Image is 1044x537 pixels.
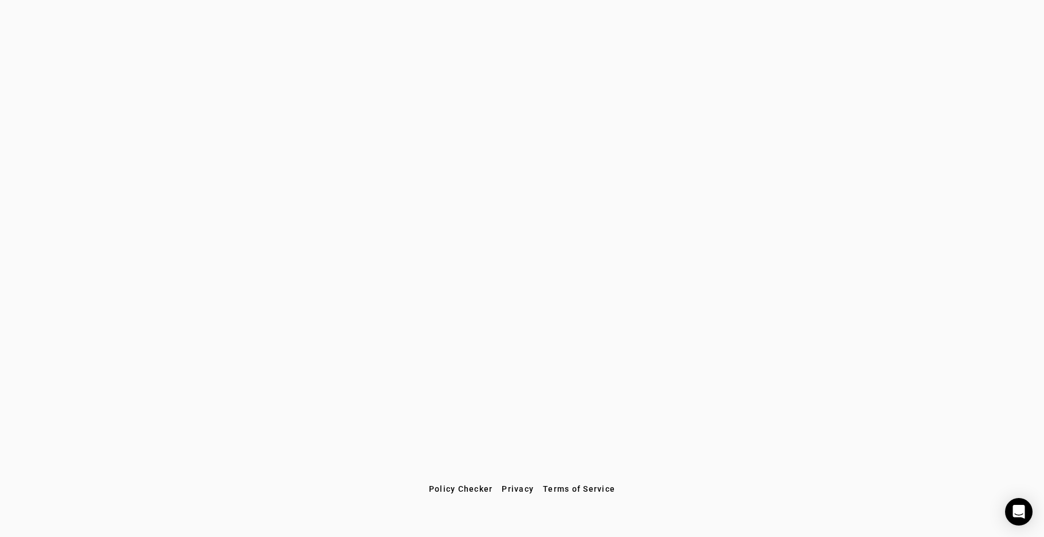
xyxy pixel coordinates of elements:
[543,484,615,493] span: Terms of Service
[429,484,493,493] span: Policy Checker
[497,479,538,499] button: Privacy
[1005,498,1033,526] div: Open Intercom Messenger
[502,484,534,493] span: Privacy
[424,479,498,499] button: Policy Checker
[538,479,620,499] button: Terms of Service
